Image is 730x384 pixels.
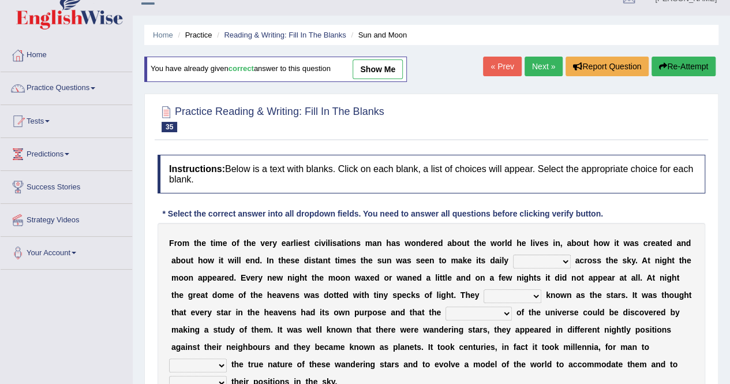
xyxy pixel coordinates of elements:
b: e [282,238,286,248]
b: o [411,238,416,248]
b: e [368,256,373,265]
b: t [652,273,655,282]
b: e [613,256,618,265]
b: F [169,238,174,248]
b: g [523,273,529,282]
b: a [676,238,681,248]
b: s [377,256,381,265]
b: y [631,256,635,265]
b: s [302,238,307,248]
b: w [276,273,283,282]
b: l [435,273,437,282]
a: Home [153,31,173,39]
b: t [616,238,619,248]
b: e [433,238,438,248]
b: h [196,238,201,248]
b: d [421,238,426,248]
b: v [321,238,325,248]
b: t [361,256,364,265]
b: r [612,273,615,282]
b: e [447,273,452,282]
b: h [198,256,203,265]
b: t [316,256,319,265]
b: s [311,256,316,265]
li: Practice [175,29,212,40]
b: f [237,238,239,248]
b: t [312,273,315,282]
b: s [396,238,400,248]
b: a [495,256,500,265]
b: n [387,256,392,265]
b: e [426,238,430,248]
b: h [667,256,672,265]
b: l [239,256,241,265]
b: o [576,238,582,248]
b: n [555,238,560,248]
b: a [198,273,203,282]
b: t [194,238,197,248]
b: t [190,256,193,265]
b: m [451,256,458,265]
b: l [530,238,533,248]
b: l [501,256,504,265]
b: k [462,256,467,265]
b: m [340,256,347,265]
b: t [586,238,589,248]
b: o [475,273,480,282]
b: Instructions: [169,164,225,174]
b: i [533,238,535,248]
b: e [347,256,351,265]
b: t [307,238,310,248]
b: i [325,238,328,248]
button: Re-Attempt [652,57,716,76]
b: a [402,256,407,265]
b: m [215,238,222,248]
b: i [614,238,616,248]
b: a [217,273,222,282]
b: t [624,273,627,282]
b: a [372,238,377,248]
b: o [598,238,604,248]
b: s [481,256,485,265]
b: r [389,273,392,282]
b: e [319,273,324,282]
b: i [476,256,478,265]
b: i [309,256,311,265]
span: 35 [162,122,177,132]
b: d [490,256,495,265]
b: d [466,273,471,282]
b: t [605,256,608,265]
b: a [567,238,571,248]
b: t [478,256,481,265]
b: o [456,238,462,248]
b: s [415,256,420,265]
b: t [328,256,331,265]
b: e [298,238,303,248]
b: v [246,273,250,282]
b: t [672,256,675,265]
b: i [219,256,221,265]
b: s [544,238,548,248]
b: e [522,238,526,248]
b: a [489,273,494,282]
b: o [178,273,184,282]
b: i [319,238,321,248]
b: l [237,256,239,265]
b: e [687,256,691,265]
b: e [651,238,656,248]
b: g [294,273,300,282]
b: h [315,273,320,282]
b: u [581,238,586,248]
b: s [634,238,639,248]
a: « Prev [483,57,521,76]
b: t [341,238,344,248]
b: p [593,273,598,282]
b: h [281,256,286,265]
b: o [587,256,593,265]
b: a [447,238,452,248]
b: e [420,256,425,265]
b: o [231,238,237,248]
b: b [571,238,576,248]
b: o [184,273,189,282]
a: Next » [525,57,563,76]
